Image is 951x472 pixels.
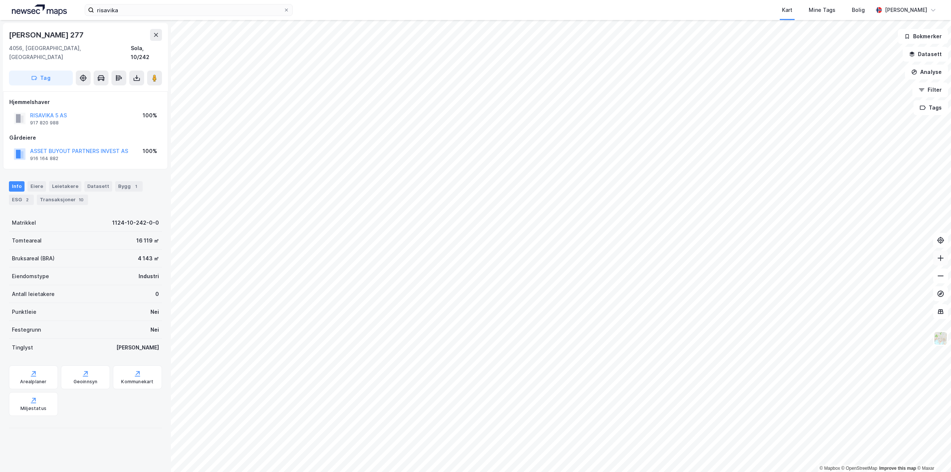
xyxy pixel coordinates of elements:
[150,325,159,334] div: Nei
[12,4,67,16] img: logo.a4113a55bc3d86da70a041830d287a7e.svg
[138,254,159,263] div: 4 143 ㎡
[9,133,162,142] div: Gårdeiere
[819,466,840,471] a: Mapbox
[30,120,59,126] div: 917 820 988
[23,196,31,204] div: 2
[934,331,948,345] img: Z
[20,406,46,411] div: Miljøstatus
[12,272,49,281] div: Eiendomstype
[77,196,85,204] div: 10
[131,44,162,62] div: Sola, 10/242
[143,147,157,156] div: 100%
[9,71,73,85] button: Tag
[841,466,877,471] a: OpenStreetMap
[12,218,36,227] div: Matrikkel
[136,236,159,245] div: 16 119 ㎡
[914,436,951,472] iframe: Chat Widget
[9,98,162,107] div: Hjemmelshaver
[155,290,159,299] div: 0
[914,436,951,472] div: Kontrollprogram for chat
[905,65,948,79] button: Analyse
[12,254,55,263] div: Bruksareal (BRA)
[49,181,81,192] div: Leietakere
[9,44,131,62] div: 4056, [GEOGRAPHIC_DATA], [GEOGRAPHIC_DATA]
[898,29,948,44] button: Bokmerker
[913,100,948,115] button: Tags
[112,218,159,227] div: 1124-10-242-0-0
[150,307,159,316] div: Nei
[852,6,865,14] div: Bolig
[84,181,112,192] div: Datasett
[74,379,98,385] div: Geoinnsyn
[20,379,46,385] div: Arealplaner
[121,379,153,385] div: Kommunekart
[115,181,143,192] div: Bygg
[132,183,140,190] div: 1
[9,29,85,41] div: [PERSON_NAME] 277
[30,156,58,162] div: 916 164 882
[12,236,42,245] div: Tomteareal
[139,272,159,281] div: Industri
[903,47,948,62] button: Datasett
[885,6,927,14] div: [PERSON_NAME]
[116,343,159,352] div: [PERSON_NAME]
[27,181,46,192] div: Eiere
[37,195,88,205] div: Transaksjoner
[879,466,916,471] a: Improve this map
[12,343,33,352] div: Tinglyst
[12,325,41,334] div: Festegrunn
[9,195,34,205] div: ESG
[12,290,55,299] div: Antall leietakere
[12,307,36,316] div: Punktleie
[143,111,157,120] div: 100%
[809,6,835,14] div: Mine Tags
[9,181,25,192] div: Info
[782,6,792,14] div: Kart
[94,4,283,16] input: Søk på adresse, matrikkel, gårdeiere, leietakere eller personer
[912,82,948,97] button: Filter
